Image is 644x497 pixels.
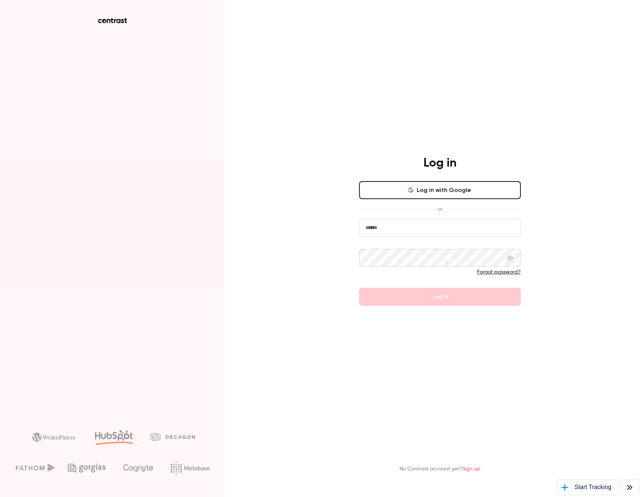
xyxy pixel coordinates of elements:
[477,269,521,275] a: Forgot password?
[434,205,446,213] span: or
[400,465,480,473] p: No Contrast account yet?
[150,433,195,441] img: decagon
[462,466,480,472] a: Sign up
[423,156,456,171] h4: Log in
[359,181,521,199] button: Log in with Google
